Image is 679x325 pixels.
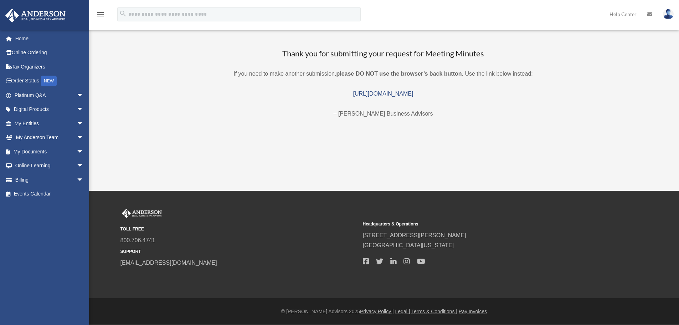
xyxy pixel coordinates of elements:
h3: Thank you for submitting your request for Meeting Minutes [117,48,650,59]
a: [EMAIL_ADDRESS][DOMAIN_NAME] [120,260,217,266]
small: TOLL FREE [120,225,358,233]
a: Home [5,31,94,46]
a: My Entitiesarrow_drop_down [5,116,94,131]
span: arrow_drop_down [77,144,91,159]
a: My Anderson Teamarrow_drop_down [5,131,94,145]
a: [STREET_ADDRESS][PERSON_NAME] [363,232,466,238]
a: Events Calendar [5,187,94,201]
b: please DO NOT use the browser’s back button [336,71,462,77]
a: Billingarrow_drop_down [5,173,94,187]
small: SUPPORT [120,248,358,255]
span: arrow_drop_down [77,159,91,173]
p: If you need to make another submission, . Use the link below instead: [117,69,650,79]
a: [GEOGRAPHIC_DATA][US_STATE] [363,242,454,248]
a: 800.706.4741 [120,237,155,243]
small: Headquarters & Operations [363,220,600,228]
a: Terms & Conditions | [411,309,457,314]
a: Digital Productsarrow_drop_down [5,102,94,117]
a: menu [96,12,105,19]
img: User Pic [663,9,674,19]
a: Tax Organizers [5,60,94,74]
a: Legal | [395,309,410,314]
span: arrow_drop_down [77,102,91,117]
i: menu [96,10,105,19]
span: arrow_drop_down [77,131,91,145]
img: Anderson Advisors Platinum Portal [120,209,163,218]
a: My Documentsarrow_drop_down [5,144,94,159]
a: Privacy Policy | [360,309,394,314]
p: – [PERSON_NAME] Business Advisors [117,109,650,119]
span: arrow_drop_down [77,173,91,187]
a: Online Learningarrow_drop_down [5,159,94,173]
a: Pay Invoices [459,309,487,314]
div: NEW [41,76,57,86]
i: search [119,10,127,17]
img: Anderson Advisors Platinum Portal [3,9,68,22]
a: [URL][DOMAIN_NAME] [353,91,413,97]
a: Online Ordering [5,46,94,60]
span: arrow_drop_down [77,116,91,131]
a: Order StatusNEW [5,74,94,88]
span: arrow_drop_down [77,88,91,103]
a: Platinum Q&Aarrow_drop_down [5,88,94,102]
div: © [PERSON_NAME] Advisors 2025 [89,307,679,316]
